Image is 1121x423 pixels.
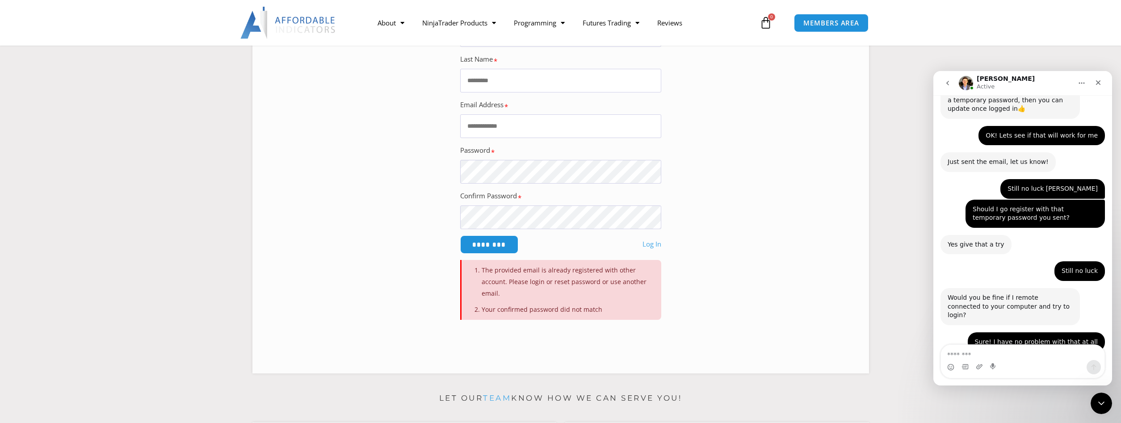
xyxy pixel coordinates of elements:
a: Log In [642,238,661,251]
a: 0 [746,10,785,36]
img: LogoAI | Affordable Indicators – NinjaTrader [240,7,336,39]
li: Your confirmed password did not match [482,304,655,315]
iframe: Intercom live chat [933,71,1112,385]
label: Confirm Password [460,190,517,202]
nav: Menu [369,13,757,33]
p: Let our know how we can serve you! [252,391,869,406]
a: team [483,394,511,402]
span: MEMBERS AREA [803,20,859,26]
li: The provided email is already registered with other account. Please login or reset password or us... [482,264,655,304]
label: Password [460,144,490,157]
a: Futures Trading [574,13,648,33]
a: Programming [505,13,574,33]
a: About [369,13,413,33]
a: MEMBERS AREA [794,14,869,32]
label: Last Name [460,53,493,66]
span: 0 [768,13,775,21]
iframe: Intercom live chat [1091,393,1112,414]
a: NinjaTrader Products [413,13,505,33]
label: Email Address [460,99,504,111]
a: Reviews [648,13,691,33]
